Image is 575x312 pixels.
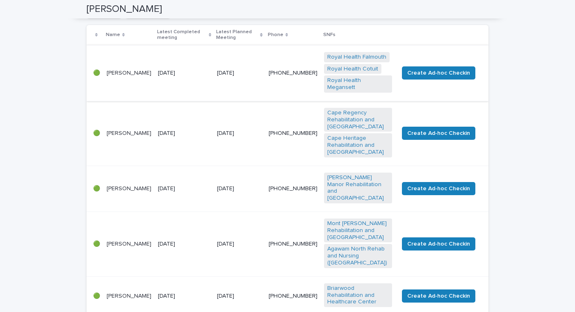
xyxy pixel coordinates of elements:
span: Create Ad-hoc Checkin [407,129,470,137]
a: Agawam North Rehab and Nursing ([GEOGRAPHIC_DATA]) [327,246,389,266]
span: Create Ad-hoc Checkin [407,184,470,193]
p: 🟢 [93,70,100,77]
a: Mont [PERSON_NAME] Rehabilitation and [GEOGRAPHIC_DATA] [327,220,389,241]
span: Create Ad-hoc Checkin [407,240,470,248]
a: Royal Health Cotuit [327,66,378,73]
button: Create Ad-hoc Checkin [402,66,475,80]
button: Create Ad-hoc Checkin [402,127,475,140]
p: [DATE] [158,241,210,248]
p: [DATE] [158,70,210,77]
span: Create Ad-hoc Checkin [407,69,470,77]
p: [DATE] [217,241,262,248]
p: [DATE] [158,293,210,300]
tr: 🟢[PERSON_NAME][DATE][DATE][PHONE_NUMBER]Mont [PERSON_NAME] Rehabilitation and [GEOGRAPHIC_DATA] A... [87,212,488,276]
tr: 🟢[PERSON_NAME][DATE][DATE][PHONE_NUMBER]Royal Health Falmouth Royal Health Cotuit Royal Health Me... [87,45,488,101]
p: [DATE] [217,293,262,300]
a: [PHONE_NUMBER] [269,70,317,76]
p: SNFs [323,30,335,39]
a: Briarwood Rehabilitation and Healthcare Center [327,285,389,305]
p: [PERSON_NAME] [107,293,151,300]
p: 🟢 [93,293,100,300]
p: Latest Completed meeting [157,27,207,43]
p: [PERSON_NAME] [107,185,151,192]
h2: [PERSON_NAME] [87,3,162,15]
button: Create Ad-hoc Checkin [402,237,475,251]
p: 🟢 [93,130,100,137]
a: [PERSON_NAME] Manor Rehabilitation and [GEOGRAPHIC_DATA] [327,174,389,202]
p: Phone [268,30,283,39]
button: Create Ad-hoc Checkin [402,289,475,303]
a: [PHONE_NUMBER] [269,186,317,191]
a: [PHONE_NUMBER] [269,130,317,136]
p: [PERSON_NAME] [107,70,151,77]
span: Create Ad-hoc Checkin [407,292,470,300]
a: Cape Heritage Rehabilitation and [GEOGRAPHIC_DATA] [327,135,389,155]
p: [DATE] [217,185,262,192]
tr: 🟢[PERSON_NAME][DATE][DATE][PHONE_NUMBER]Cape Regency Rehabilitation and [GEOGRAPHIC_DATA] Cape He... [87,101,488,166]
tr: 🟢[PERSON_NAME][DATE][DATE][PHONE_NUMBER][PERSON_NAME] Manor Rehabilitation and [GEOGRAPHIC_DATA] ... [87,166,488,212]
p: [DATE] [158,185,210,192]
p: [PERSON_NAME] [107,241,151,248]
a: [PHONE_NUMBER] [269,241,317,247]
a: [PHONE_NUMBER] [269,293,317,299]
p: 🟢 [93,241,100,248]
a: Royal Health Falmouth [327,54,386,61]
a: Royal Health Megansett [327,77,389,91]
p: Latest Planned Meeting [216,27,258,43]
p: [DATE] [217,130,262,137]
p: [DATE] [217,70,262,77]
p: [DATE] [158,130,210,137]
a: Cape Regency Rehabilitation and [GEOGRAPHIC_DATA] [327,109,389,130]
p: Name [106,30,120,39]
p: [PERSON_NAME] [107,130,151,137]
p: 🟢 [93,185,100,192]
button: Create Ad-hoc Checkin [402,182,475,195]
